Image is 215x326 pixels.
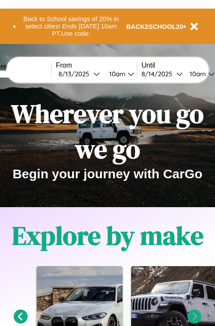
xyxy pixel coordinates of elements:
button: 8/13/2025 [56,69,102,78]
div: 10am [105,70,128,78]
div: 10am [185,70,208,78]
h1: Explore by make [12,218,203,253]
b: BACK2SCHOOL20 [126,23,184,30]
div: 8 / 14 / 2025 [141,70,176,78]
label: From [56,62,137,69]
button: 10am [102,69,137,78]
button: Back to School savings of 20% in select cities! Ends [DATE] 10am PT.Use code: [16,13,126,40]
div: 8 / 13 / 2025 [58,70,93,78]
